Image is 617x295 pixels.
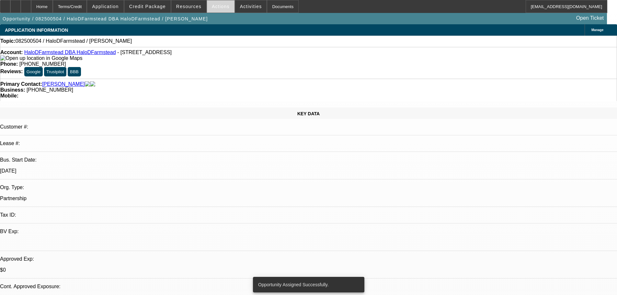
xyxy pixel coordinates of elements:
span: Opportunity / 082500504 / HaloDFarmstead DBA HaloDFarmstead / [PERSON_NAME] [3,16,208,21]
strong: Account: [0,50,23,55]
strong: Primary Contact: [0,81,42,87]
img: linkedin-icon.png [90,81,95,87]
strong: Reviews: [0,69,23,74]
span: APPLICATION INFORMATION [5,28,68,33]
button: Trustpilot [44,67,66,76]
button: BBB [68,67,81,76]
a: HaloDFarmstead DBA HaloDFarmstead [24,50,116,55]
img: facebook-icon.png [85,81,90,87]
span: 082500504 / HaloDFarmstead / [PERSON_NAME] [16,38,132,44]
span: Actions [212,4,230,9]
span: Activities [240,4,262,9]
span: Credit Package [129,4,166,9]
a: View Google Maps [0,55,82,61]
span: Resources [176,4,201,9]
button: Application [87,0,123,13]
a: Open Ticket [574,13,606,24]
strong: Topic: [0,38,16,44]
img: Open up location in Google Maps [0,55,82,61]
button: Activities [235,0,267,13]
button: Resources [171,0,206,13]
div: Opportunity Assigned Successfully. [253,277,362,292]
strong: Business: [0,87,25,93]
a: [PERSON_NAME] [42,81,85,87]
span: - [STREET_ADDRESS] [117,50,172,55]
strong: Phone: [0,61,18,67]
strong: Mobile: [0,93,18,98]
span: [PHONE_NUMBER] [27,87,73,93]
span: [PHONE_NUMBER] [19,61,66,67]
button: Actions [207,0,234,13]
button: Google [24,67,43,76]
span: KEY DATA [297,111,320,116]
span: Manage [591,28,603,32]
button: Credit Package [124,0,171,13]
span: Application [92,4,119,9]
